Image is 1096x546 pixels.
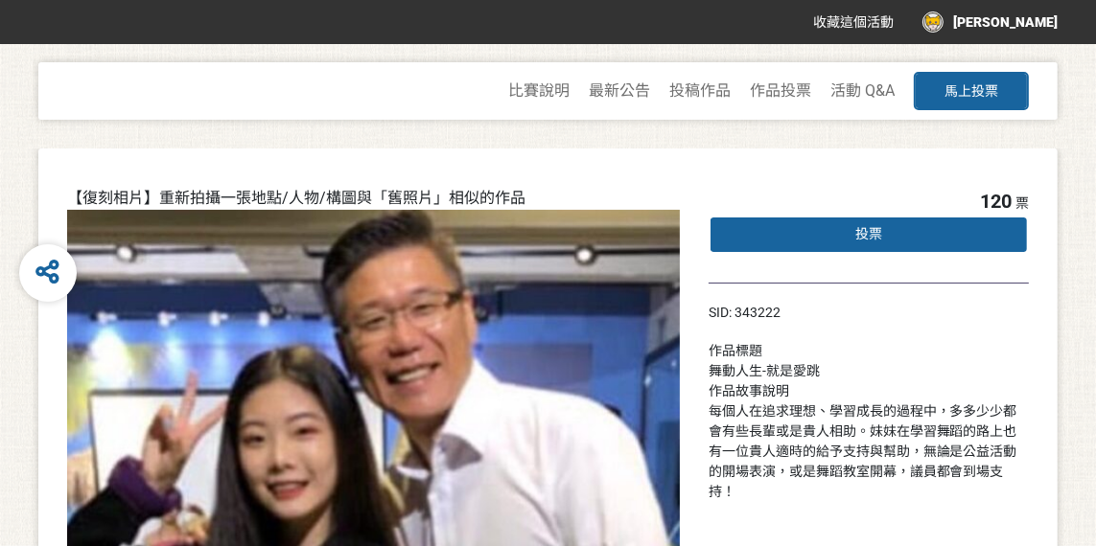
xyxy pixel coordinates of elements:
[750,81,811,100] a: 作品投票
[980,190,1012,213] span: 120
[67,189,525,207] span: 【復刻相片】重新拍攝一張地點/人物/構圖與「舊照片」相似的作品
[709,361,1029,381] div: 舞動人生-就是愛跳
[589,81,650,100] a: 最新公告
[944,83,998,99] span: 馬上投票
[709,343,762,358] span: 作品標題
[855,226,882,241] span: 投票
[669,81,731,100] a: 投稿作品
[508,81,570,100] a: 比賽說明
[709,383,789,398] span: 作品故事說明
[1015,195,1029,211] span: 票
[813,14,894,30] span: 收藏這個活動
[709,401,1029,502] div: 每個人在追求理想、學習成長的過程中，多多少少都會有些長輩或是貴人相助。妹妹在學習舞蹈的路上也有一位貴人適時的給予支持與幫助，無論是公益活動的開場表演，或是舞蹈教室開幕，議員都會到場支持！
[914,72,1029,110] button: 馬上投票
[830,81,895,100] a: 活動 Q&A
[709,305,781,320] span: SID: 343222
